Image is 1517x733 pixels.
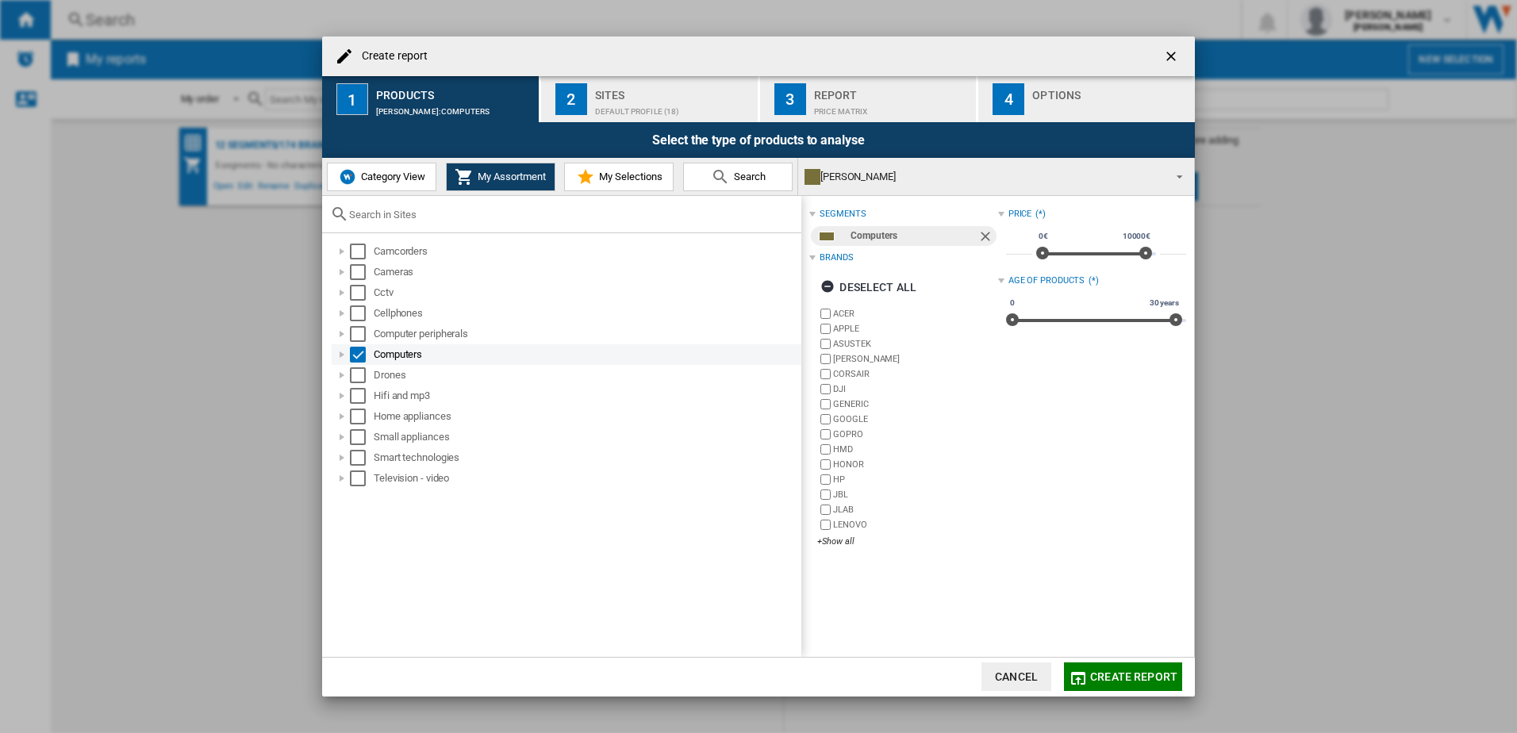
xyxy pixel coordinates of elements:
[354,48,428,64] h4: Create report
[820,251,853,264] div: Brands
[1090,670,1177,683] span: Create report
[820,444,831,455] input: brand.name
[1008,297,1017,309] span: 0
[1147,297,1181,309] span: 30 years
[350,264,374,280] md-checkbox: Select
[374,450,799,466] div: Smart technologies
[350,347,374,363] md-checkbox: Select
[805,166,1162,188] div: [PERSON_NAME]
[376,83,532,99] div: Products
[350,429,374,445] md-checkbox: Select
[357,171,425,182] span: Category View
[993,83,1024,115] div: 4
[350,305,374,321] md-checkbox: Select
[820,369,831,379] input: brand.name
[833,308,997,320] label: ACER
[327,163,436,191] button: Category View
[338,167,357,186] img: wiser-icon-blue.png
[350,470,374,486] md-checkbox: Select
[374,367,799,383] div: Drones
[820,489,831,500] input: brand.name
[820,474,831,485] input: brand.name
[374,409,799,424] div: Home appliances
[820,414,831,424] input: brand.name
[350,326,374,342] md-checkbox: Select
[820,354,831,364] input: brand.name
[374,429,799,445] div: Small appliances
[977,228,997,248] ng-md-icon: Remove
[541,76,759,122] button: 2 Sites Default profile (18)
[350,244,374,259] md-checkbox: Select
[833,428,997,440] label: GOPRO
[374,347,799,363] div: Computers
[820,459,831,470] input: brand.name
[978,76,1195,122] button: 4 Options
[820,429,831,439] input: brand.name
[322,76,540,122] button: 1 Products [PERSON_NAME]:Computers
[730,171,766,182] span: Search
[814,83,970,99] div: Report
[833,353,997,365] label: [PERSON_NAME]
[446,163,555,191] button: My Assortment
[833,443,997,455] label: HMD
[683,163,793,191] button: Search
[374,388,799,404] div: Hifi and mp3
[820,324,831,334] input: brand.name
[833,383,997,395] label: DJI
[374,244,799,259] div: Camcorders
[816,273,921,301] button: Deselect all
[833,459,997,470] label: HONOR
[322,122,1195,158] div: Select the type of products to analyse
[820,339,831,349] input: brand.name
[851,226,977,246] div: Computers
[595,171,662,182] span: My Selections
[760,76,978,122] button: 3 Report Price Matrix
[820,273,916,301] div: Deselect all
[820,505,831,515] input: brand.name
[820,208,866,221] div: segments
[820,399,831,409] input: brand.name
[374,264,799,280] div: Cameras
[833,338,997,350] label: ASUSTEK
[474,171,546,182] span: My Assortment
[820,384,831,394] input: brand.name
[1064,662,1182,691] button: Create report
[1163,48,1182,67] ng-md-icon: getI18NText('BUTTONS.CLOSE_DIALOG')
[814,99,970,116] div: Price Matrix
[1008,274,1085,287] div: Age of products
[981,662,1051,691] button: Cancel
[817,535,997,547] div: +Show all
[820,520,831,530] input: brand.name
[833,323,997,335] label: APPLE
[595,83,751,99] div: Sites
[1157,40,1189,72] button: getI18NText('BUTTONS.CLOSE_DIALOG')
[1036,230,1050,243] span: 0€
[833,413,997,425] label: GOOGLE
[833,489,997,501] label: JBL
[555,83,587,115] div: 2
[374,305,799,321] div: Cellphones
[350,367,374,383] md-checkbox: Select
[349,209,793,221] input: Search in Sites
[336,83,368,115] div: 1
[833,504,997,516] label: JLAB
[833,368,997,380] label: CORSAIR
[374,470,799,486] div: Television - video
[1120,230,1153,243] span: 10000€
[833,519,997,531] label: LENOVO
[350,388,374,404] md-checkbox: Select
[595,99,751,116] div: Default profile (18)
[350,409,374,424] md-checkbox: Select
[350,285,374,301] md-checkbox: Select
[833,474,997,485] label: HP
[833,398,997,410] label: GENERIC
[564,163,674,191] button: My Selections
[376,99,532,116] div: [PERSON_NAME]:Computers
[1032,83,1189,99] div: Options
[820,309,831,319] input: brand.name
[374,285,799,301] div: Cctv
[1008,208,1032,221] div: Price
[350,450,374,466] md-checkbox: Select
[374,326,799,342] div: Computer peripherals
[774,83,806,115] div: 3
